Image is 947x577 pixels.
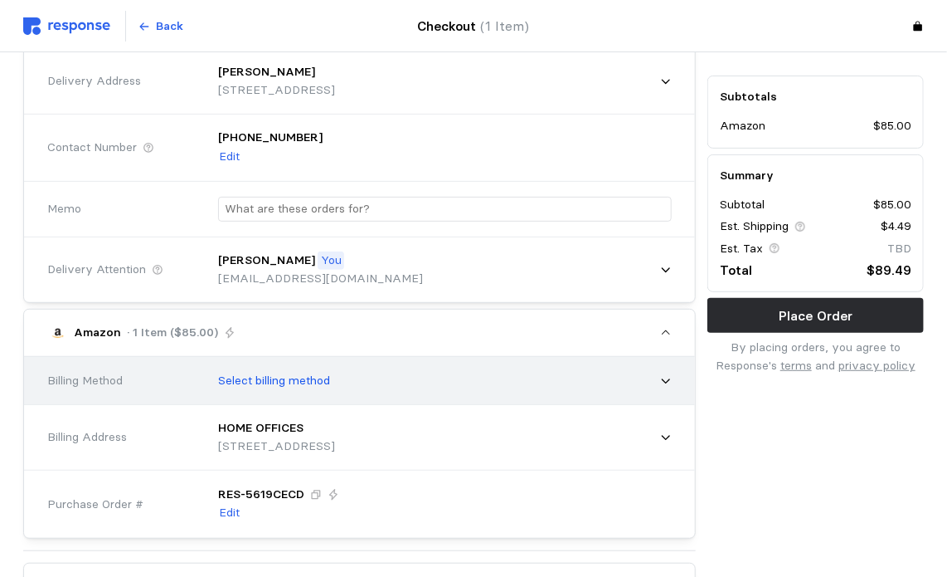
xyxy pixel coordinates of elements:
h4: Checkout [418,16,530,37]
span: Contact Number [47,139,137,157]
p: Subtotal [720,196,765,214]
p: Amazon [720,118,765,136]
p: [PERSON_NAME] [218,252,315,270]
img: svg%3e [23,17,110,35]
p: Back [157,17,184,36]
p: $85.00 [873,118,911,136]
button: Amazon· 1 Item ($85.00) [24,310,695,356]
h5: Summary [720,167,911,184]
p: Edit [219,148,240,166]
p: Select billing method [218,372,330,390]
p: By placing orders, you agree to Response's and [707,339,924,374]
p: [EMAIL_ADDRESS][DOMAIN_NAME] [218,270,423,288]
span: Memo [47,200,81,218]
p: Est. Shipping [720,218,789,237]
span: Delivery Attention [47,261,146,279]
div: Amazon· 1 Item ($85.00) [24,357,695,537]
input: What are these orders for? [225,198,665,222]
p: RES-5619CECD [218,486,304,504]
p: HOME OFFICES [218,419,304,438]
p: Amazon [74,324,121,342]
span: (1 Item) [481,18,530,34]
span: Delivery Address [47,72,141,90]
p: Edit [219,504,240,522]
p: $89.49 [867,260,911,281]
p: [PERSON_NAME] [218,63,315,81]
button: Place Order [707,298,924,333]
p: $4.49 [881,218,911,237]
button: Edit [218,147,240,167]
p: Place Order [779,306,852,326]
button: Edit [218,503,240,523]
span: Purchase Order # [47,496,143,514]
p: You [321,252,342,270]
p: Total [720,260,752,281]
span: Billing Method [47,372,123,390]
p: $85.00 [873,196,911,214]
button: Back [129,11,193,42]
span: Billing Address [47,428,127,447]
p: [PHONE_NUMBER] [218,129,323,147]
p: Est. Tax [720,240,763,258]
a: privacy policy [838,358,915,373]
p: TBD [887,240,911,258]
p: [STREET_ADDRESS] [218,438,335,456]
p: [STREET_ADDRESS] [218,81,335,100]
a: terms [780,358,812,373]
p: · 1 Item ($85.00) [127,324,218,342]
h5: Subtotals [720,88,911,105]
